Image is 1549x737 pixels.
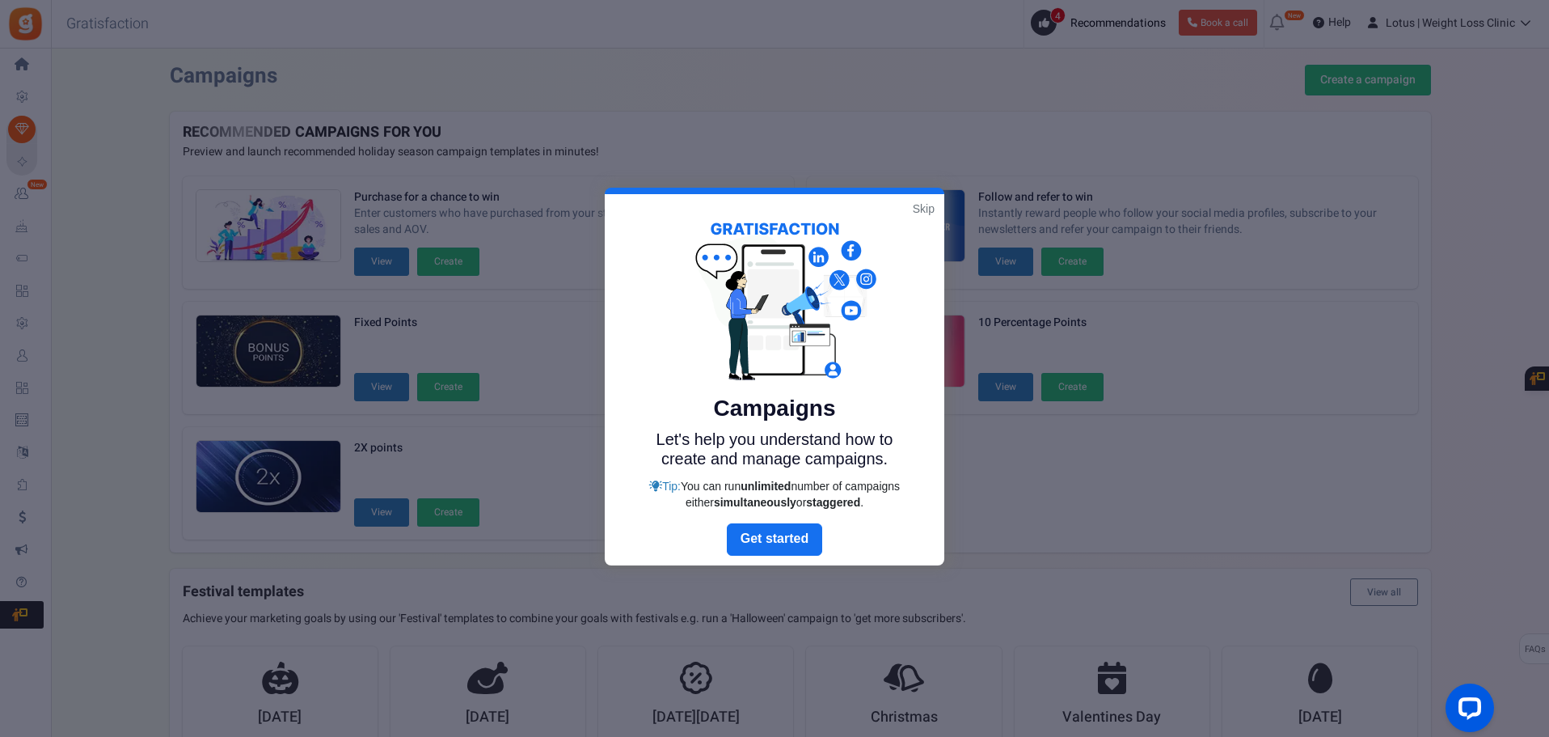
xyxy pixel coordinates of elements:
[641,396,908,421] h5: Campaigns
[806,496,860,509] strong: staggered
[727,523,822,556] a: Next
[714,496,796,509] strong: simultaneously
[913,201,935,217] a: Skip
[741,480,791,493] strong: unlimited
[641,430,908,468] p: Let's help you understand how to create and manage campaigns.
[641,478,908,510] div: Tip:
[681,480,900,509] span: You can run number of campaigns either or .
